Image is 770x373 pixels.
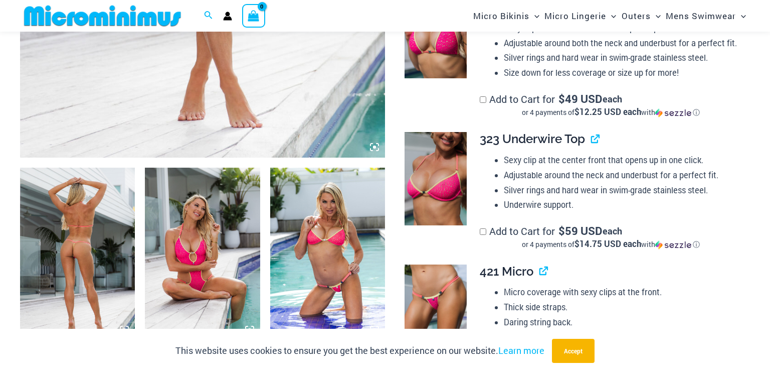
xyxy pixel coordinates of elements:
a: Account icon link [223,12,232,21]
div: or 4 payments of with [480,107,742,117]
img: Sezzle [655,108,691,117]
span: each [603,94,622,104]
li: Adjustable around both the neck and underbust for a perfect fit. [504,36,741,51]
li: Silver rings and hard wear in swim-grade stainless steel. [504,183,741,198]
a: View Shopping Cart, empty [242,4,265,27]
span: $ [558,91,565,106]
img: Bubble Mesh Highlight Pink 819 One Piece [145,168,260,340]
label: Add to Cart for [480,92,742,117]
input: Add to Cart for$59 USD eachor 4 payments of$14.75 USD eachwithSezzle Click to learn more about Se... [480,228,486,235]
span: 421 Micro [480,264,533,279]
img: Bubble Mesh Highlight Pink 819 One Piece [20,168,135,340]
span: $14.75 USD each [574,238,641,250]
a: Search icon link [204,10,213,23]
a: Learn more [498,344,544,356]
div: or 4 payments of with [480,239,742,250]
span: $ [558,223,565,238]
li: Silver rings and hard wear in swim-grade stainless steel. [504,50,741,65]
span: Menu Toggle [529,3,539,29]
nav: Site Navigation [469,2,750,30]
img: MM SHOP LOGO FLAT [20,5,185,27]
span: each [603,226,622,236]
span: Menu Toggle [736,3,746,29]
li: Daring string back. [504,315,741,330]
img: Bubble Mesh Highlight Pink 421 Micro [405,265,467,357]
li: Micro coverage with sexy clips at the front. [504,285,741,300]
img: Bubble Mesh Highlight Pink 323 Top 421 Micro [270,168,385,340]
li: Thick side straps. [504,300,741,315]
label: Add to Cart for [480,224,742,250]
li: Adjustable around the neck and underbust for a perfect fit. [504,168,741,183]
div: or 4 payments of$14.75 USD eachwithSezzle Click to learn more about Sezzle [480,239,742,250]
span: $12.25 USD each [574,106,641,117]
span: Mens Swimwear [666,3,736,29]
a: Micro LingerieMenu ToggleMenu Toggle [542,3,619,29]
span: 59 USD [558,226,602,236]
input: Add to Cart for$49 USD eachor 4 payments of$12.25 USD eachwithSezzle Click to learn more about Se... [480,96,486,103]
img: Bubble Mesh Highlight Pink 323 Top [405,132,467,225]
a: OutersMenu ToggleMenu Toggle [619,3,663,29]
span: Outers [622,3,651,29]
span: Micro Lingerie [544,3,606,29]
span: Menu Toggle [606,3,616,29]
li: Sexy clip at the center front that opens up in one click. [504,153,741,168]
a: Micro BikinisMenu ToggleMenu Toggle [471,3,542,29]
li: Underwire support. [504,197,741,212]
span: 323 Underwire Top [480,132,585,146]
button: Accept [552,339,595,363]
a: Mens SwimwearMenu ToggleMenu Toggle [663,3,748,29]
img: Sezzle [655,240,691,250]
span: Menu Toggle [651,3,661,29]
li: Size down for less coverage or size up for more! [504,65,741,80]
span: Micro Bikinis [473,3,529,29]
p: This website uses cookies to ensure you get the best experience on our website. [175,343,544,358]
span: 49 USD [558,94,602,104]
div: or 4 payments of$12.25 USD eachwithSezzle Click to learn more about Sezzle [480,107,742,117]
